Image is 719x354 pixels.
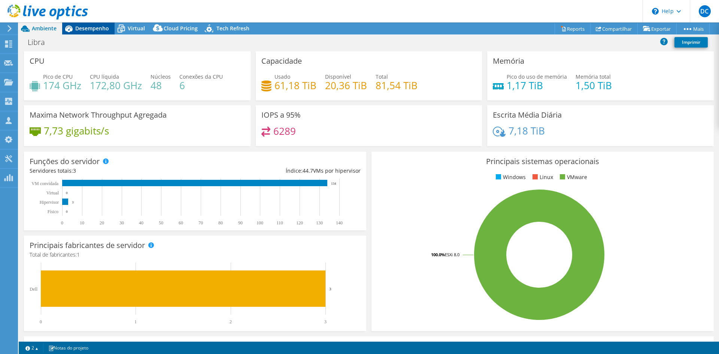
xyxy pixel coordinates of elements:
[431,252,445,257] tspan: 100.0%
[128,25,145,32] span: Virtual
[238,220,243,226] text: 90
[30,251,361,259] h4: Total de fabricantes:
[336,220,343,226] text: 140
[325,73,351,80] span: Disponível
[30,241,145,249] h3: Principais fabricantes de servidor
[261,111,301,119] h3: IOPS a 95%
[44,127,109,135] h4: 7,73 gigabits/s
[377,157,708,166] h3: Principais sistemas operacionais
[66,210,68,214] text: 0
[139,220,143,226] text: 40
[273,127,296,135] h4: 6289
[329,287,331,291] text: 3
[30,157,100,166] h3: Funções do servidor
[218,220,223,226] text: 80
[276,220,283,226] text: 110
[20,343,43,353] a: 2
[558,173,587,181] li: VMware
[257,220,263,226] text: 100
[274,73,290,80] span: Usado
[676,23,710,34] a: Mais
[699,5,711,17] span: DC
[151,73,171,80] span: Núcleos
[493,57,524,65] h3: Memória
[179,81,223,90] h4: 6
[30,287,37,292] text: Dell
[179,220,183,226] text: 60
[590,23,638,34] a: Compartilhar
[43,81,81,90] h4: 174 GHz
[274,81,316,90] h4: 61,18 TiB
[494,173,526,181] li: Windows
[376,81,418,90] h4: 81,54 TiB
[216,25,249,32] span: Tech Refresh
[195,167,361,175] div: Índice: VMs por hipervisor
[230,319,232,324] text: 2
[164,25,198,32] span: Cloud Pricing
[296,220,303,226] text: 120
[445,252,459,257] tspan: ESXi 8.0
[100,220,104,226] text: 20
[75,25,109,32] span: Desempenho
[507,73,567,80] span: Pico do uso de memória
[43,343,94,353] a: Notas do projeto
[674,37,708,48] a: Imprimir
[48,209,58,214] tspan: Físico
[325,81,367,90] h4: 20,36 TiB
[40,200,59,205] text: Hipervisor
[40,319,42,324] text: 0
[151,81,171,90] h4: 48
[376,73,388,80] span: Total
[576,73,611,80] span: Memória total
[77,251,80,258] span: 1
[61,220,63,226] text: 0
[303,167,313,174] span: 44.7
[66,191,68,195] text: 0
[324,319,327,324] text: 3
[90,73,119,80] span: CPU líquida
[31,181,58,186] text: VM convidada
[30,57,45,65] h3: CPU
[134,319,137,324] text: 1
[637,23,677,34] a: Exportar
[316,220,323,226] text: 130
[652,8,659,15] svg: \n
[24,38,57,46] h1: Libra
[507,81,567,90] h4: 1,17 TiB
[531,173,553,181] li: Linux
[261,57,302,65] h3: Capacidade
[198,220,203,226] text: 70
[576,81,612,90] h4: 1,50 TiB
[43,73,73,80] span: Pico de CPU
[331,182,336,185] text: 134
[72,200,74,204] text: 3
[30,111,167,119] h3: Maxima Network Throughput Agregada
[90,81,142,90] h4: 172,80 GHz
[73,167,76,174] span: 3
[493,111,562,119] h3: Escrita Média Diária
[509,127,545,135] h4: 7,18 TiB
[80,220,84,226] text: 10
[555,23,591,34] a: Reports
[179,73,223,80] span: Conexões da CPU
[159,220,163,226] text: 50
[30,167,195,175] div: Servidores totais:
[46,190,59,196] text: Virtual
[119,220,124,226] text: 30
[32,25,57,32] span: Ambiente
